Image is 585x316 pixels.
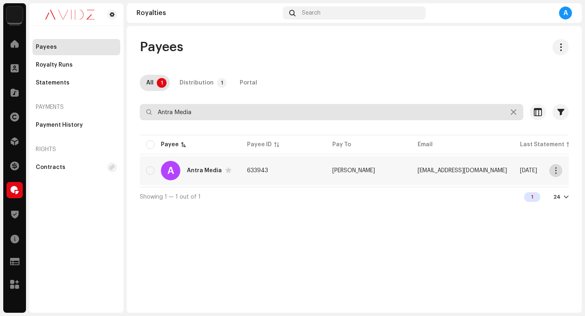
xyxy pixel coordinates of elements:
[140,39,183,55] span: Payees
[180,75,214,91] div: Distribution
[36,164,65,171] div: Contracts
[520,168,537,173] span: Jun 2025
[332,168,375,173] span: Midhun Kumar
[140,104,523,120] input: Search
[32,39,120,55] re-m-nav-item: Payees
[161,141,179,149] div: Payee
[418,168,507,173] span: anantramedia@gmail.com
[36,10,104,19] img: 0c631eef-60b6-411a-a233-6856366a70de
[32,117,120,133] re-m-nav-item: Payment History
[520,141,564,149] div: Last Statement
[32,75,120,91] re-m-nav-item: Statements
[240,75,257,91] div: Portal
[32,140,120,159] re-a-nav-header: Rights
[302,10,321,16] span: Search
[136,10,279,16] div: Royalties
[524,192,540,202] div: 1
[553,194,561,200] div: 24
[247,141,272,149] div: Payee ID
[559,6,572,19] div: A
[32,97,120,117] re-a-nav-header: Payments
[32,57,120,73] re-m-nav-item: Royalty Runs
[36,122,83,128] div: Payment History
[161,161,180,180] div: A
[157,78,167,88] p-badge: 1
[140,194,201,200] span: Showing 1 — 1 out of 1
[36,80,69,86] div: Statements
[32,159,120,175] re-m-nav-item: Contracts
[217,78,227,88] p-badge: 1
[36,44,57,50] div: Payees
[187,168,222,173] div: Antra Media
[36,62,73,68] div: Royalty Runs
[247,168,268,173] span: 633943
[6,6,23,23] img: 10d72f0b-d06a-424f-aeaa-9c9f537e57b6
[146,75,154,91] div: All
